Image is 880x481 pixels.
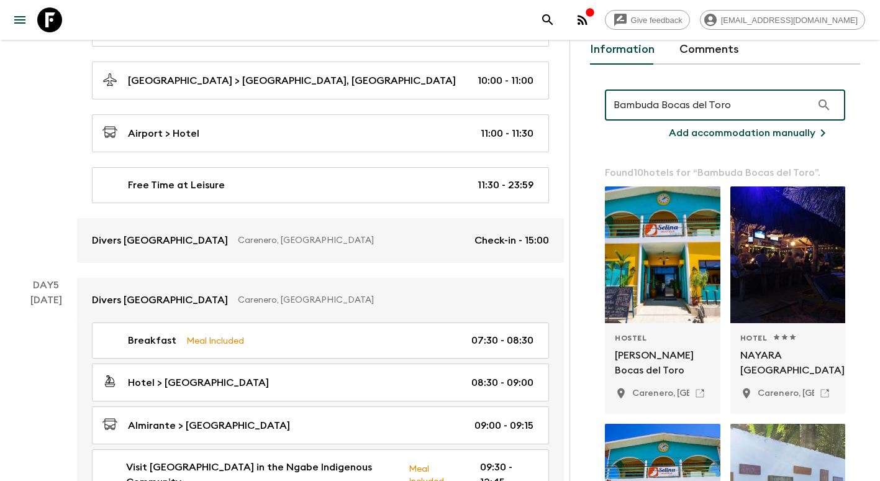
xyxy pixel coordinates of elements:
p: Meal Included [186,334,244,347]
p: 09:00 - 09:15 [474,418,533,433]
p: Add accommodation manually [669,126,815,140]
span: Hotel [740,333,768,343]
p: Divers [GEOGRAPHIC_DATA] [92,293,228,308]
p: Found 10 hotels for “ Bambuda Bocas del Toro ”. [605,165,845,180]
p: [GEOGRAPHIC_DATA] > [GEOGRAPHIC_DATA], [GEOGRAPHIC_DATA] [128,73,456,88]
a: Hotel > [GEOGRAPHIC_DATA]08:30 - 09:00 [92,364,549,401]
p: Hotel > [GEOGRAPHIC_DATA] [128,375,269,390]
p: 08:30 - 09:00 [471,375,533,390]
a: Free Time at Leisure11:30 - 23:59 [92,167,549,203]
div: [EMAIL_ADDRESS][DOMAIN_NAME] [700,10,865,30]
span: Give feedback [624,16,689,25]
p: 10:00 - 11:00 [478,73,533,88]
p: NAYARA [GEOGRAPHIC_DATA] [740,348,836,378]
p: Almirante > [GEOGRAPHIC_DATA] [128,418,290,433]
p: Airport > Hotel [128,126,199,141]
p: 11:00 - 11:30 [481,126,533,141]
button: search adventures [535,7,560,32]
a: Almirante > [GEOGRAPHIC_DATA]09:00 - 09:15 [92,406,549,444]
p: Divers [GEOGRAPHIC_DATA] [92,233,228,248]
a: Give feedback [605,10,690,30]
p: Carenero, [GEOGRAPHIC_DATA] [238,294,539,306]
div: Photo of NAYARA Bocas del Toro [730,186,846,323]
a: Airport > Hotel11:00 - 11:30 [92,114,549,152]
a: [GEOGRAPHIC_DATA] > [GEOGRAPHIC_DATA], [GEOGRAPHIC_DATA]10:00 - 11:00 [92,62,549,99]
p: Carenero, Panama [632,387,769,400]
span: Hostel [615,333,647,343]
p: Carenero, [GEOGRAPHIC_DATA] [238,234,465,247]
button: menu [7,7,32,32]
a: Divers [GEOGRAPHIC_DATA]Carenero, [GEOGRAPHIC_DATA]Check-in - 15:00 [77,218,564,263]
a: Divers [GEOGRAPHIC_DATA]Carenero, [GEOGRAPHIC_DATA] [77,278,564,323]
p: [PERSON_NAME] Bocas del Toro [615,348,710,378]
p: Check-in - 15:00 [474,233,549,248]
a: BreakfastMeal Included07:30 - 08:30 [92,323,549,359]
button: Add accommodation manually [654,121,845,145]
p: Breakfast [128,333,176,348]
input: Search for a region or hotel... [605,88,812,122]
p: Day 5 [15,278,77,293]
p: 11:30 - 23:59 [478,178,533,193]
p: Free Time at Leisure [128,178,225,193]
div: Photo of Selina Bocas del Toro [605,186,720,323]
button: Comments [679,35,739,65]
button: Information [590,35,655,65]
span: [EMAIL_ADDRESS][DOMAIN_NAME] [714,16,864,25]
p: 07:30 - 08:30 [471,333,533,348]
